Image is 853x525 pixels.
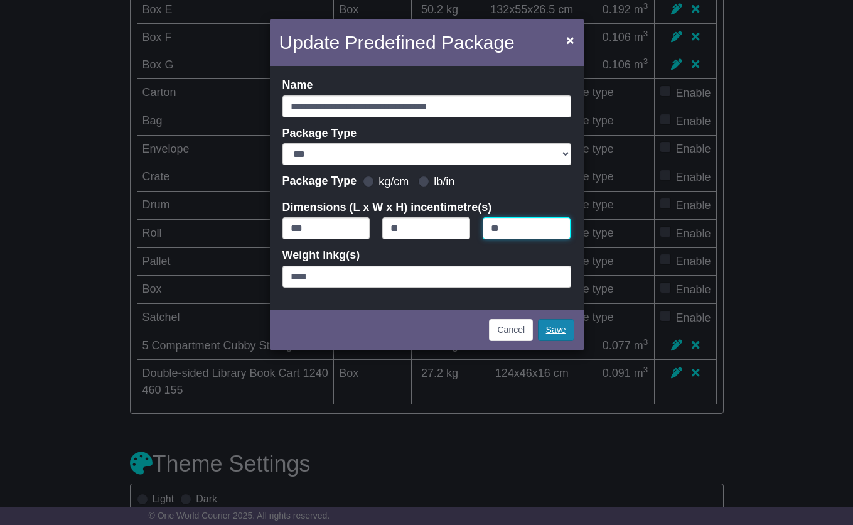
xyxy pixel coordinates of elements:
[279,28,515,57] h4: Update Predefined Package
[378,175,409,189] label: kg/cm
[538,319,574,341] a: Save
[421,201,491,214] span: centimetre(s)
[434,175,454,189] label: lb/in
[282,78,313,92] label: Name
[282,201,492,215] label: Dimensions (L x W x H) in
[333,249,360,261] span: kg(s)
[282,249,360,262] label: Weight in
[566,33,574,47] span: ×
[560,27,580,53] button: Close
[489,319,533,341] button: Cancel
[282,127,357,141] label: Package Type
[282,175,357,188] label: Package Type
